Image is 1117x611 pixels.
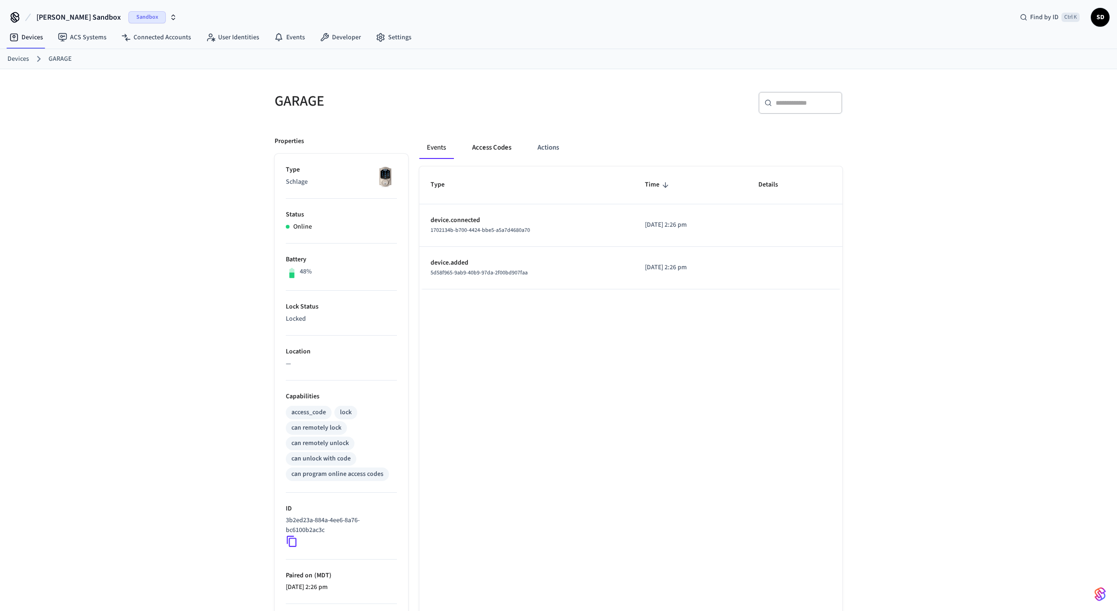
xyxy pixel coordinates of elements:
[286,314,397,324] p: Locked
[431,269,528,277] span: 5d58f965-9ab9-40b9-97da-2f00bd907faa
[286,504,397,514] p: ID
[286,347,397,357] p: Location
[374,165,397,188] img: Schlage Sense Smart Deadbolt with Camelot Trim, Front
[1030,13,1059,22] span: Find by ID
[645,263,736,273] p: [DATE] 2:26 pm
[431,226,530,234] span: 1702134b-b700-4424-bbe5-a5a7d4680a70
[1091,8,1110,27] button: SD
[114,29,198,46] a: Connected Accounts
[286,210,397,220] p: Status
[291,423,341,433] div: can remotely lock
[312,29,368,46] a: Developer
[286,255,397,265] p: Battery
[291,454,351,464] div: can unlock with code
[1092,9,1109,26] span: SD
[291,469,383,479] div: can program online access codes
[419,166,842,289] table: sticky table
[293,222,312,232] p: Online
[645,178,672,192] span: Time
[198,29,267,46] a: User Identities
[275,92,553,111] h5: GARAGE
[50,29,114,46] a: ACS Systems
[286,177,397,187] p: Schlage
[465,137,519,159] button: Access Codes
[368,29,419,46] a: Settings
[286,582,397,592] p: [DATE] 2:26 pm
[1012,9,1087,26] div: Find by IDCtrl K
[431,178,457,192] span: Type
[291,438,349,448] div: can remotely unlock
[2,29,50,46] a: Devices
[128,11,166,23] span: Sandbox
[286,392,397,402] p: Capabilities
[286,571,397,581] p: Paired on
[286,359,397,369] p: —
[419,137,453,159] button: Events
[291,408,326,417] div: access_code
[286,165,397,175] p: Type
[758,178,790,192] span: Details
[645,220,736,230] p: [DATE] 2:26 pm
[1061,13,1080,22] span: Ctrl K
[300,267,312,277] p: 48%
[419,137,842,159] div: ant example
[286,516,393,535] p: 3b2ed23a-884a-4ee6-8a76-bc6100b2ac3c
[340,408,352,417] div: lock
[431,216,622,225] p: device.connected
[275,137,304,146] p: Properties
[1095,587,1106,602] img: SeamLogoGradient.69752ec5.svg
[286,302,397,312] p: Lock Status
[312,571,332,580] span: ( MDT )
[267,29,312,46] a: Events
[36,12,121,23] span: [PERSON_NAME] Sandbox
[431,258,622,268] p: device.added
[530,137,566,159] button: Actions
[49,54,71,64] a: GARAGE
[7,54,29,64] a: Devices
